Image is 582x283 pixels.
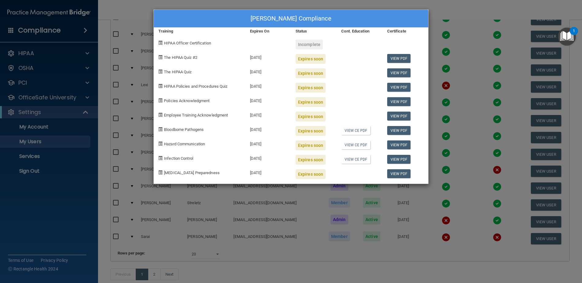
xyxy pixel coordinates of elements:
a: View PDF [387,140,411,149]
div: [DATE] [245,136,291,150]
div: Expires soon [296,68,326,78]
span: The HIPAA Quiz [164,70,191,74]
span: Infection Control [164,156,193,161]
a: View PDF [387,112,411,120]
button: Open Resource Center, 1 new notification [558,28,576,46]
div: Expires soon [296,140,326,150]
div: [DATE] [245,121,291,136]
div: Incomplete [296,40,323,49]
div: Expires soon [296,126,326,136]
div: Certificate [383,28,428,35]
div: [DATE] [245,93,291,107]
span: HIPAA Policies and Procedures Quiz [164,84,227,89]
div: [PERSON_NAME] Compliance [154,10,428,28]
span: Hazard Communication [164,142,205,146]
div: Expires soon [296,155,326,165]
span: Bloodborne Pathogens [164,127,204,132]
div: Cont. Education [337,28,382,35]
div: Expires soon [296,112,326,121]
span: The HIPAA Quiz #2 [164,55,197,60]
a: View PDF [387,126,411,135]
a: View PDF [387,97,411,106]
div: [DATE] [245,165,291,179]
a: View CE PDF [341,155,370,164]
div: [DATE] [245,150,291,165]
div: [DATE] [245,49,291,64]
a: View PDF [387,54,411,63]
div: Expires On [245,28,291,35]
div: 1 [573,31,575,39]
a: View PDF [387,169,411,178]
div: Expires soon [296,169,326,179]
div: Expires soon [296,83,326,93]
span: HIPAA Officer Certification [164,41,211,45]
div: Expires soon [296,97,326,107]
span: [MEDICAL_DATA] Preparedness [164,170,220,175]
div: [DATE] [245,78,291,93]
a: View PDF [387,83,411,92]
div: [DATE] [245,64,291,78]
a: View CE PDF [341,126,370,135]
div: Training [154,28,245,35]
div: Status [291,28,337,35]
span: Employee Training Acknowledgment [164,113,228,117]
div: Expires soon [296,54,326,64]
div: [DATE] [245,107,291,121]
a: View PDF [387,155,411,164]
a: View PDF [387,68,411,77]
span: Policies Acknowledgment [164,98,210,103]
a: View CE PDF [341,140,370,149]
